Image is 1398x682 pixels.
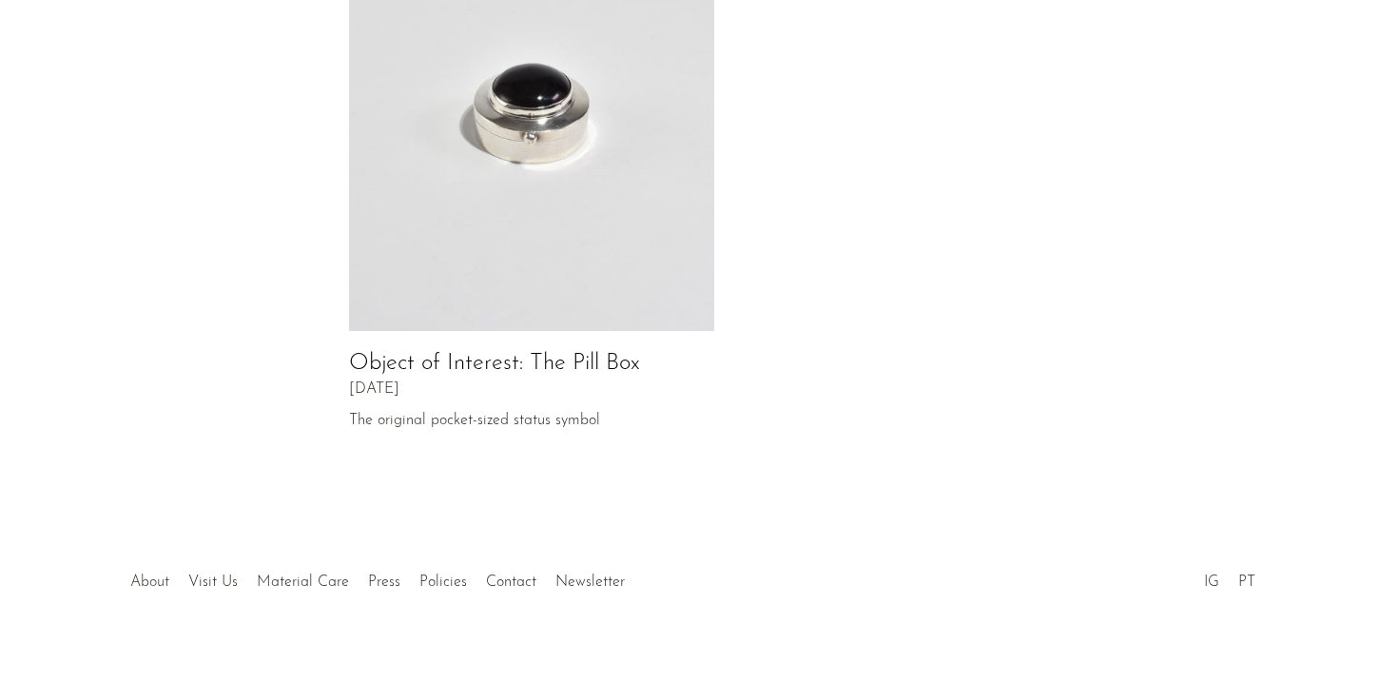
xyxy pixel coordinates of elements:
[1238,575,1255,590] a: PT
[257,575,349,590] a: Material Care
[121,559,634,595] ul: Quick links
[349,413,714,430] span: The original pocket-sized status symbol
[368,575,400,590] a: Press
[188,575,238,590] a: Visit Us
[1194,559,1265,595] ul: Social Medias
[486,575,536,590] a: Contact
[419,575,467,590] a: Policies
[349,381,399,399] span: [DATE]
[349,352,640,375] a: Object of Interest: The Pill Box
[130,575,169,590] a: About
[1204,575,1219,590] a: IG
